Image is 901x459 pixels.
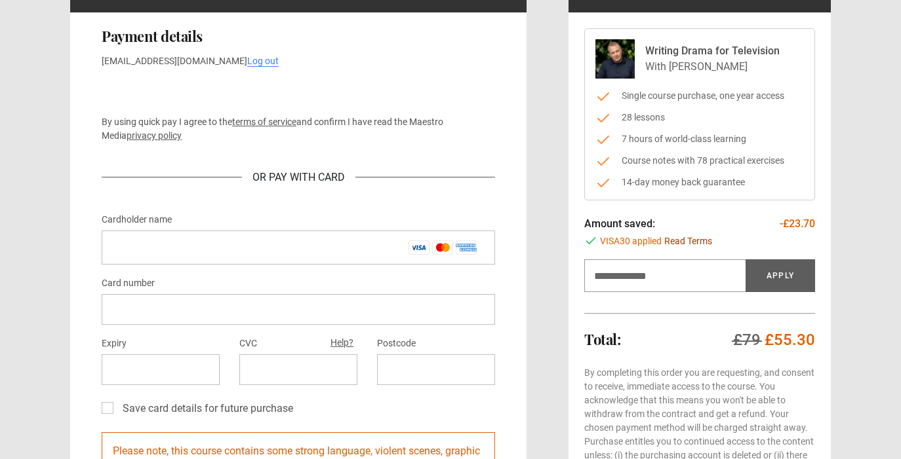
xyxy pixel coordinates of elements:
[746,259,815,292] button: Apply
[232,117,296,127] a: terms of service
[765,331,815,349] span: £55.30
[112,303,485,316] iframe: Secure card number input frame
[645,43,780,59] p: Writing Drama for Television
[595,132,804,146] li: 7 hours of world-class learning
[117,401,293,416] label: Save card details for future purchase
[377,336,416,352] label: Postcode
[247,56,279,67] a: Log out
[250,363,347,376] iframe: Secure CVC input frame
[102,212,172,228] label: Cardholder name
[645,59,780,75] p: With [PERSON_NAME]
[112,363,209,376] iframe: Secure expiration date input frame
[595,89,804,103] li: Single course purchase, one year access
[780,216,815,232] p: -£23.70
[664,234,712,249] a: Read Terms
[595,175,804,189] li: 14-day money back guarantee
[102,28,495,44] h2: Payment details
[595,154,804,168] li: Course notes with 78 practical exercises
[102,336,127,352] label: Expiry
[102,79,495,105] iframe: Secure payment button frame
[102,276,155,291] label: Card number
[595,111,804,124] li: 28 lessons
[600,234,662,249] span: VISA30 applied
[388,363,485,376] iframe: Secure postal code input frame
[584,216,655,232] p: Amount saved:
[239,336,257,352] label: CVC
[242,170,355,185] div: Or Pay With Card
[327,335,357,352] button: Help?
[102,115,495,143] p: By using quick pay I agree to the and confirm I have read the Maestro Media
[127,130,182,141] a: privacy policy
[102,54,495,68] p: [EMAIL_ADDRESS][DOMAIN_NAME]
[584,331,620,347] h2: Total:
[733,331,761,349] span: £79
